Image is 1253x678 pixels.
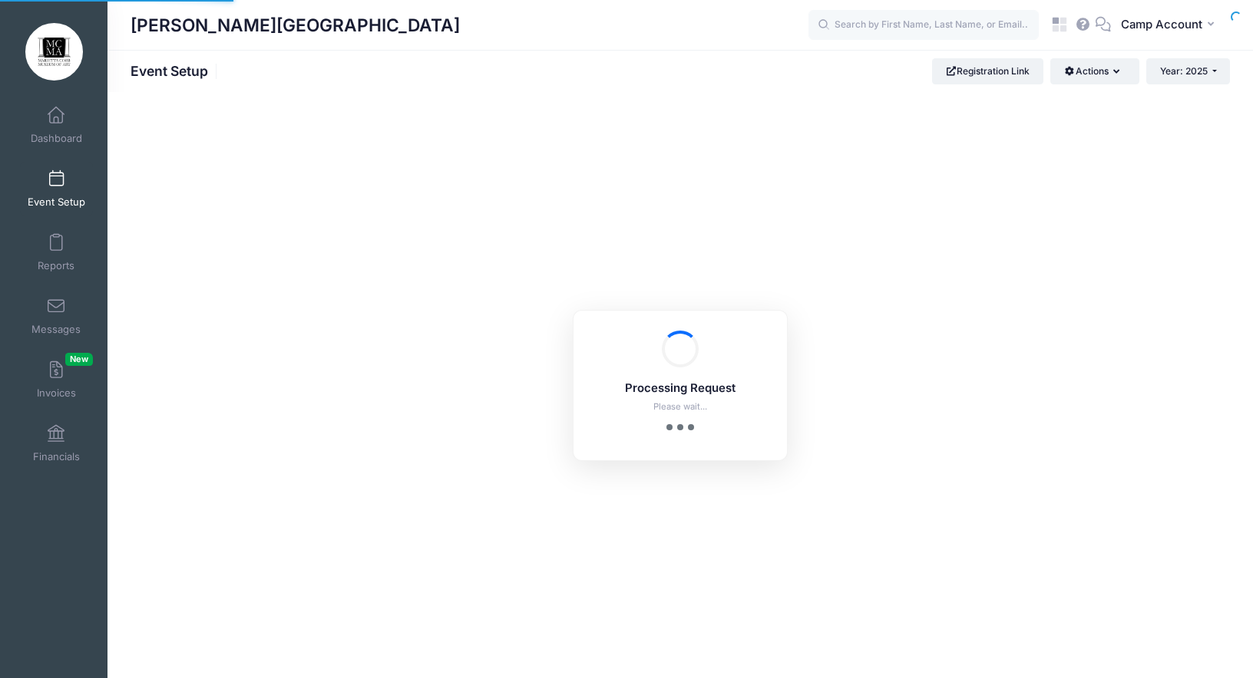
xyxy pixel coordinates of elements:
[593,382,767,396] h5: Processing Request
[932,58,1043,84] a: Registration Link
[33,450,80,463] span: Financials
[31,323,81,336] span: Messages
[1160,65,1208,77] span: Year: 2025
[131,63,221,79] h1: Event Setup
[20,162,93,216] a: Event Setup
[37,387,76,400] span: Invoices
[38,259,74,272] span: Reports
[20,289,93,343] a: Messages
[1111,8,1230,43] button: Camp Account
[1050,58,1139,84] button: Actions
[31,132,82,145] span: Dashboard
[593,400,767,413] p: Please wait...
[28,196,85,209] span: Event Setup
[20,98,93,152] a: Dashboard
[131,8,460,43] h1: [PERSON_NAME][GEOGRAPHIC_DATA]
[20,353,93,406] a: InvoicesNew
[1146,58,1230,84] button: Year: 2025
[1121,16,1202,33] span: Camp Account
[20,416,93,470] a: Financials
[65,353,93,366] span: New
[808,10,1039,41] input: Search by First Name, Last Name, or Email...
[25,23,83,81] img: Marietta Cobb Museum of Art
[20,225,93,279] a: Reports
